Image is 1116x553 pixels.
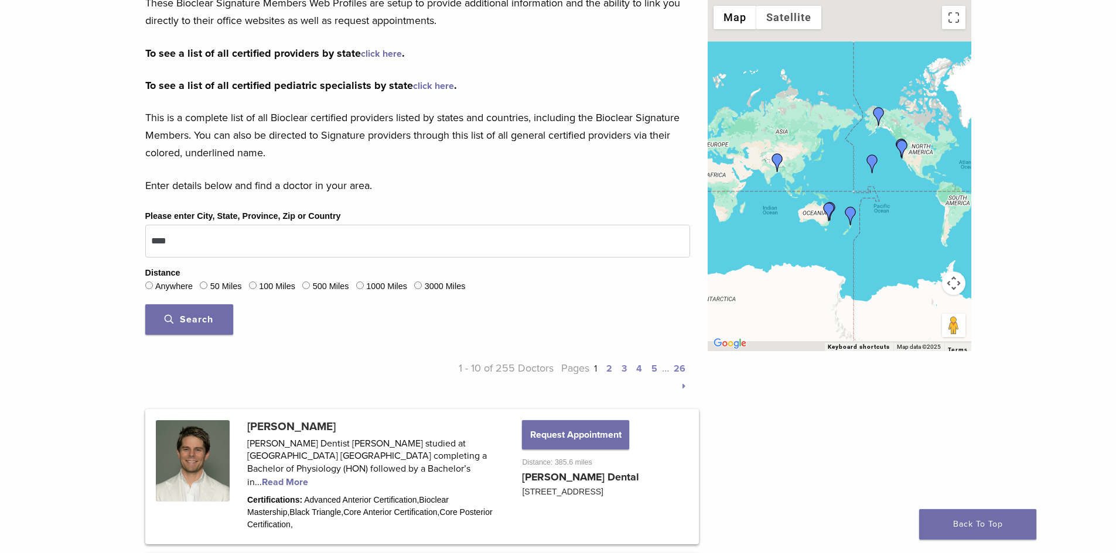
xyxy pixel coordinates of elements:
button: Show street map [714,6,756,29]
a: 26 [674,363,685,375]
div: Dr. Robert Robinson [869,107,888,126]
div: kevin tims [841,207,860,225]
button: Drag Pegman onto the map to open Street View [942,314,965,337]
span: Search [165,314,213,325]
strong: To see a list of all certified providers by state . [145,47,405,60]
button: Map camera controls [942,272,965,295]
a: Terms [948,346,968,353]
legend: Distance [145,267,180,280]
a: Back To Top [919,509,1036,540]
button: Show satellite imagery [756,6,821,29]
a: 5 [651,363,657,375]
strong: To see a list of all certified pediatric specialists by state . [145,79,457,92]
button: Request Appointment [522,420,629,449]
a: click here [361,48,402,60]
label: 1000 Miles [366,280,407,293]
div: Dr. Kris Nip [863,154,882,173]
label: Please enter City, State, Province, Zip or Country [145,210,341,223]
a: 4 [636,363,642,375]
p: Pages [554,359,690,394]
a: click here [413,80,454,92]
label: 50 Miles [210,280,242,293]
img: Google [711,336,749,351]
div: Dr. Mary Anne Marschik [893,140,912,159]
label: 500 Miles [313,280,349,293]
span: Map data ©2025 [897,344,941,350]
button: Search [145,304,233,335]
div: Dr. Disha Agarwal [768,153,787,172]
div: Dr. Geoffrey Wan [820,202,838,221]
p: This is a complete list of all Bioclear certified providers listed by states and countries, inclu... [145,109,690,162]
label: 3000 Miles [425,280,466,293]
a: 3 [622,363,627,375]
a: Open this area in Google Maps (opens a new window) [711,336,749,351]
label: Anywhere [155,280,193,293]
div: Li Jia Sheng [892,139,911,157]
a: 1 [594,363,597,375]
span: … [662,362,669,375]
a: 2 [606,363,612,375]
div: Dr. Edward Boulton [821,202,839,221]
label: 100 Miles [259,280,295,293]
p: 1 - 10 of 255 Doctors [418,359,554,394]
p: Enter details below and find a doctor in your area. [145,177,690,194]
button: Toggle fullscreen view [942,6,965,29]
button: Keyboard shortcuts [828,343,890,351]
